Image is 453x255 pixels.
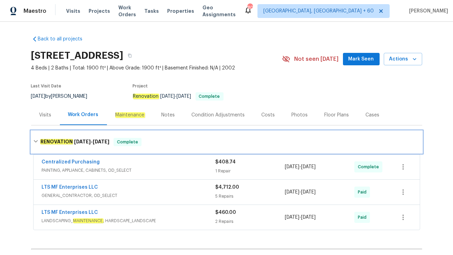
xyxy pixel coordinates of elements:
[192,112,245,119] div: Condition Adjustments
[42,185,98,190] a: LTS MF Enterprises LLC
[114,139,141,145] span: Complete
[74,139,91,144] span: [DATE]
[74,139,109,144] span: -
[93,139,109,144] span: [DATE]
[216,210,236,215] span: $460.00
[118,4,136,18] span: Work Orders
[285,214,316,221] span: -
[216,185,239,190] span: $4,712.00
[216,218,285,225] div: 2 Repairs
[144,9,159,13] span: Tasks
[39,112,52,119] div: Visits
[325,112,349,119] div: Floor Plans
[31,84,62,88] span: Last Visit Date
[161,94,191,99] span: -
[196,94,223,98] span: Complete
[42,210,98,215] a: LTS MF Enterprises LLC
[133,94,159,99] em: Renovation
[366,112,380,119] div: Cases
[202,4,236,18] span: Geo Assignments
[216,160,236,164] span: $408.74
[42,192,216,199] span: GENERAL_CONTRACTOR, OD_SELECT
[42,217,216,224] span: LANDSCAPING_ , HARDSCAPE_LANDSCAPE
[40,139,73,144] em: RENOVATION
[89,8,110,15] span: Projects
[167,8,194,15] span: Properties
[31,94,46,99] span: [DATE]
[31,65,282,72] span: 4 Beds | 2 Baths | Total: 1900 ft² | Above Grade: 1900 ft² | Basement Finished: N/A | 2002
[285,163,316,170] span: -
[124,49,136,62] button: Copy Address
[358,214,369,221] span: Paid
[292,112,308,119] div: Photos
[31,52,124,59] h2: [STREET_ADDRESS]
[115,112,145,118] em: Maintenance
[348,55,374,64] span: Mark Seen
[177,94,191,99] span: [DATE]
[262,112,275,119] div: Costs
[216,193,285,200] div: 5 Repairs
[285,215,299,220] span: [DATE]
[66,8,80,15] span: Visits
[31,36,98,42] a: Back to all projects
[301,215,316,220] span: [DATE]
[133,84,148,88] span: Project
[301,164,316,169] span: [DATE]
[358,189,369,196] span: Paid
[263,8,374,15] span: [GEOGRAPHIC_DATA], [GEOGRAPHIC_DATA] + 60
[247,4,252,11] div: 800
[358,163,382,170] span: Complete
[301,190,316,195] span: [DATE]
[216,168,285,174] div: 1 Repair
[24,8,46,15] span: Maestro
[384,53,422,66] button: Actions
[31,92,96,101] div: by [PERSON_NAME]
[389,55,417,64] span: Actions
[42,167,216,174] span: PAINTING, APPLIANCE, CABINETS, OD_SELECT
[343,53,380,66] button: Mark Seen
[42,160,100,164] a: Centralized Purchasing
[68,111,99,118] div: Work Orders
[285,189,316,196] span: -
[295,56,339,63] span: Not seen [DATE]
[285,164,299,169] span: [DATE]
[406,8,448,15] span: [PERSON_NAME]
[161,94,175,99] span: [DATE]
[162,112,175,119] div: Notes
[285,190,299,195] span: [DATE]
[73,218,103,223] em: MAINTENANCE
[31,131,422,153] div: RENOVATION [DATE]-[DATE]Complete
